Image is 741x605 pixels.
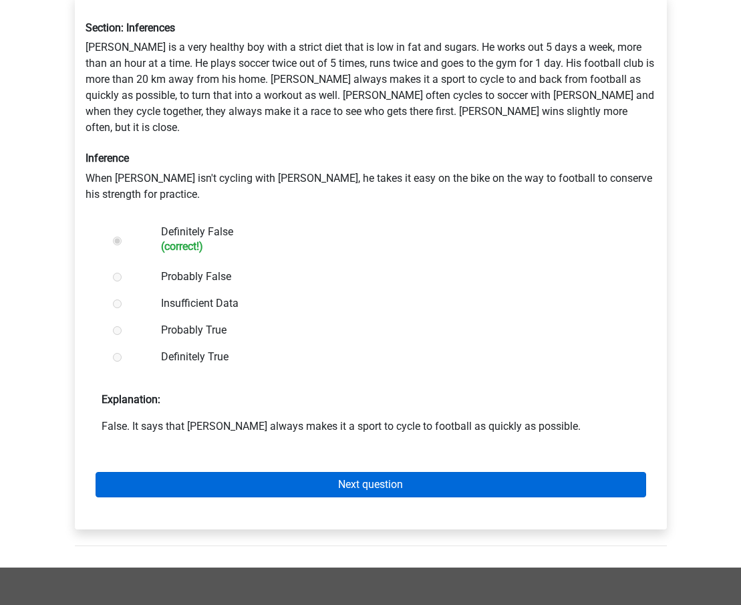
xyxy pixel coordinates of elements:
label: Definitely False [161,224,623,253]
label: Definitely True [161,349,623,365]
label: Probably False [161,269,623,285]
h6: (correct!) [161,240,623,253]
label: Probably True [161,322,623,338]
strong: Explanation: [102,393,160,406]
div: [PERSON_NAME] is a very healthy boy with a strict diet that is low in fat and sugars. He works ou... [76,11,666,213]
p: False. It says that [PERSON_NAME] always makes it a sport to cycle to football as quickly as poss... [102,418,640,435]
a: Next question [96,472,646,497]
label: Insufficient Data [161,295,623,312]
h6: Inference [86,152,656,164]
h6: Section: Inferences [86,21,656,34]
